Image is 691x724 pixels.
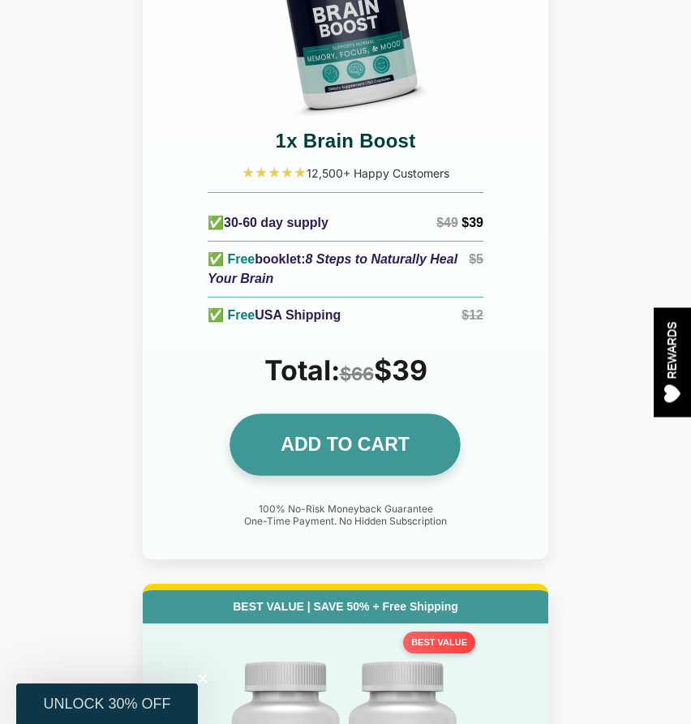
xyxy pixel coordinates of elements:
[227,308,255,322] span: Free
[208,250,469,289] div: booklet:
[469,252,483,266] span: $5
[307,166,449,180] strong: 12,500+ Happy Customers
[143,590,548,623] div: BEST VALUE | SAVE 50% + Free Shipping
[159,128,532,154] h3: 1x Brain Boost
[461,308,483,322] span: $12
[208,252,457,285] em: 8 Steps to Naturally Heal Your Brain
[340,363,374,384] span: $66
[43,696,170,712] span: UNLOCK 30% OFF
[208,213,328,233] div: 30-60 day supply
[403,632,475,653] div: BEST VALUE
[436,216,458,229] span: $49
[195,670,211,687] button: Close teaser
[159,162,532,184] div: ★★★★★
[227,252,255,266] span: Free
[16,683,198,724] div: UNLOCK 30% OFFClose teaser
[259,503,433,515] strong: 100% No-Risk Moneyback Guarantee
[159,503,532,527] p: One-Time Payment. No Hidden Subscription
[208,306,341,325] div: USA Shipping
[208,308,224,322] span: ✅
[208,252,224,266] span: ✅
[159,353,532,387] p: Total: $39
[230,414,461,477] a: ADD TO CART
[208,216,224,229] span: ✅
[461,216,483,229] span: $39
